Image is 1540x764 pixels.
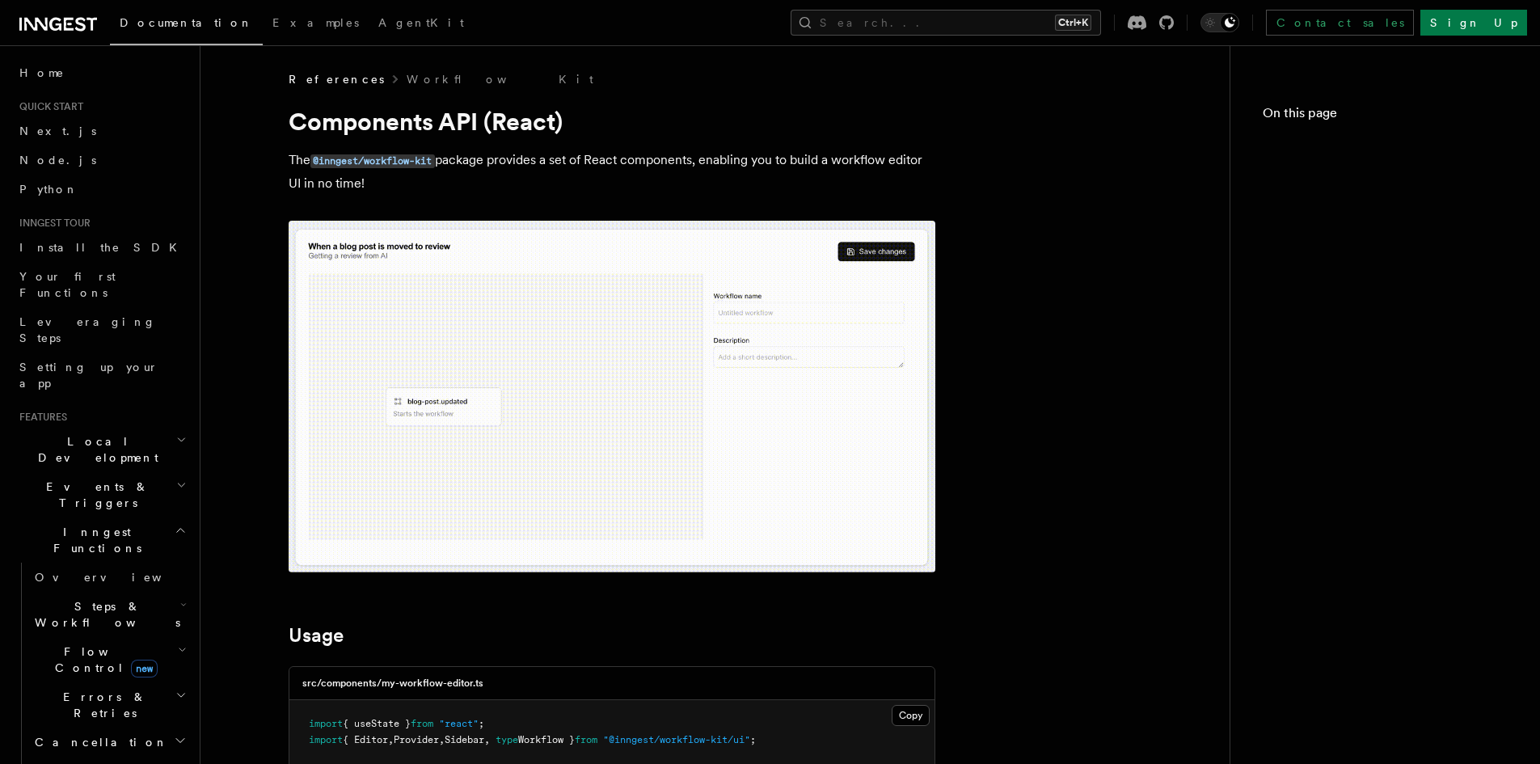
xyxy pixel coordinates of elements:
code: @inngest/workflow-kit [310,154,435,168]
span: { Editor [343,734,388,745]
button: Search...Ctrl+K [791,10,1101,36]
button: Steps & Workflows [28,592,190,637]
span: "@inngest/workflow-kit/ui" [603,734,750,745]
span: Documentation [120,16,253,29]
button: Flow Controlnew [28,637,190,682]
span: from [575,734,597,745]
span: ; [479,718,484,729]
span: Cancellation [28,734,168,750]
span: Workflow } [518,734,575,745]
button: Events & Triggers [13,472,190,517]
a: Sign Up [1420,10,1527,36]
h4: On this page [1263,103,1508,129]
a: Leveraging Steps [13,307,190,352]
span: , [439,734,445,745]
p: The package provides a set of React components, enabling you to build a workflow editor UI in no ... [289,149,935,195]
a: Examples [263,5,369,44]
span: AgentKit [378,16,464,29]
a: AgentKit [369,5,474,44]
span: import [309,734,343,745]
span: from [411,718,433,729]
h3: src/components/my-workflow-editor.ts [302,677,483,690]
span: Next.js [19,125,96,137]
span: Sidebar [445,734,484,745]
span: , [388,734,394,745]
span: Leveraging Steps [19,315,156,344]
a: Install the SDK [13,233,190,262]
a: Setting up your app [13,352,190,398]
span: Overview [35,571,201,584]
span: Home [19,65,65,81]
a: Workflow Kit [407,71,593,87]
a: Next.js [13,116,190,146]
button: Local Development [13,427,190,472]
a: Usage [289,624,344,647]
span: Provider [394,734,439,745]
span: ; [750,734,756,745]
span: type [496,734,518,745]
span: Examples [272,16,359,29]
span: Your first Functions [19,270,116,299]
span: Errors & Retries [28,689,175,721]
a: @inngest/workflow-kit [310,152,435,167]
span: Inngest Functions [13,524,175,556]
a: Documentation [110,5,263,45]
a: Contact sales [1266,10,1414,36]
span: new [131,660,158,677]
span: Install the SDK [19,241,187,254]
span: , [484,734,490,745]
button: Toggle dark mode [1200,13,1239,32]
a: Home [13,58,190,87]
span: Steps & Workflows [28,598,180,631]
button: Cancellation [28,728,190,757]
button: Errors & Retries [28,682,190,728]
a: Your first Functions [13,262,190,307]
span: { useState } [343,718,411,729]
a: Python [13,175,190,204]
span: Local Development [13,433,176,466]
span: import [309,718,343,729]
span: Quick start [13,100,83,113]
span: Python [19,183,78,196]
button: Inngest Functions [13,517,190,563]
span: "react" [439,718,479,729]
span: Setting up your app [19,361,158,390]
h1: Components API (React) [289,107,935,136]
span: Inngest tour [13,217,91,230]
img: workflow-kit-announcement-video-loop.gif [289,221,935,572]
a: Overview [28,563,190,592]
a: Node.js [13,146,190,175]
span: Flow Control [28,644,178,676]
span: Features [13,411,67,424]
span: Node.js [19,154,96,167]
span: Events & Triggers [13,479,176,511]
kbd: Ctrl+K [1055,15,1091,31]
span: References [289,71,384,87]
button: Copy [892,705,930,726]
